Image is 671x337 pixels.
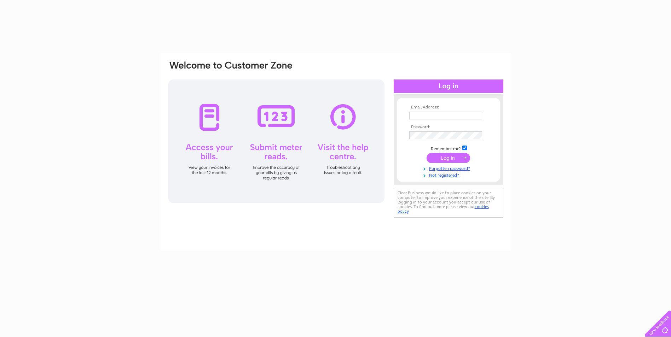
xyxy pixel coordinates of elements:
[407,144,490,152] td: Remember me?
[407,125,490,130] th: Password:
[409,171,490,178] a: Not registered?
[409,165,490,171] a: Forgotten password?
[407,105,490,110] th: Email Address:
[427,153,470,163] input: Submit
[398,204,489,214] a: cookies policy
[394,187,503,218] div: Clear Business would like to place cookies on your computer to improve your experience of the sit...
